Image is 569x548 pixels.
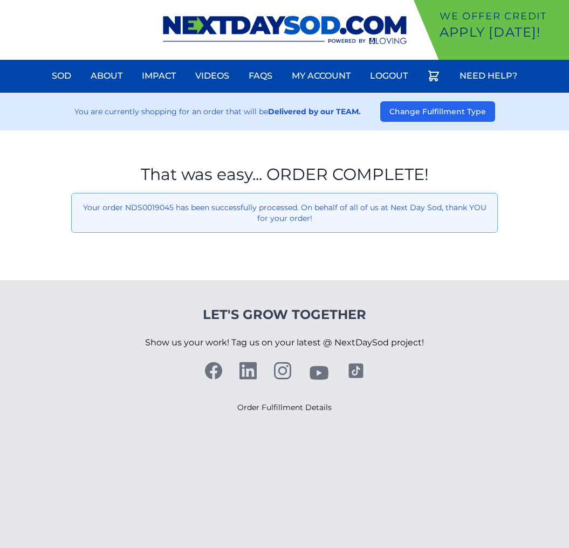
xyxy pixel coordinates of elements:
[71,165,498,184] h1: That was easy... ORDER COMPLETE!
[84,63,129,89] a: About
[189,63,236,89] a: Videos
[364,63,414,89] a: Logout
[237,403,332,412] a: Order Fulfillment Details
[135,63,182,89] a: Impact
[440,24,565,41] p: Apply [DATE]!
[285,63,357,89] a: My Account
[242,63,279,89] a: FAQs
[80,202,489,224] p: Your order NDS0019045 has been successfully processed. On behalf of all of us at Next Day Sod, th...
[45,63,78,89] a: Sod
[145,323,424,362] p: Show us your work! Tag us on your latest @ NextDaySod project!
[453,63,524,89] a: Need Help?
[440,9,565,24] p: We offer Credit
[380,101,495,122] button: Change Fulfillment Type
[268,107,361,116] strong: Delivered by our TEAM.
[145,306,424,323] h4: Let's Grow Together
